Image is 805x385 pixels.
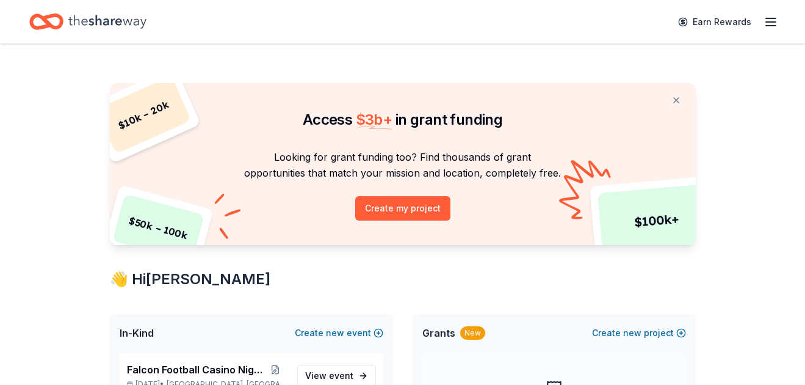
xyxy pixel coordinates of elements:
span: In-Kind [120,326,154,340]
a: Earn Rewards [671,11,759,33]
div: New [460,326,485,340]
div: 👋 Hi [PERSON_NAME] [110,269,696,289]
div: $ 10k – 20k [96,76,191,154]
span: event [329,370,353,381]
span: View [305,369,353,383]
button: Createnewproject [592,326,686,340]
span: Falcon Football Casino Night [127,362,263,377]
span: Access in grant funding [303,111,502,128]
button: Createnewevent [295,326,383,340]
a: Home [29,7,146,36]
span: Grants [422,326,455,340]
p: Looking for grant funding too? Find thousands of grant opportunities that match your mission and ... [125,149,681,182]
span: new [326,326,344,340]
span: $ 3b + [356,111,392,128]
button: Create my project [355,196,450,221]
span: new [623,326,641,340]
